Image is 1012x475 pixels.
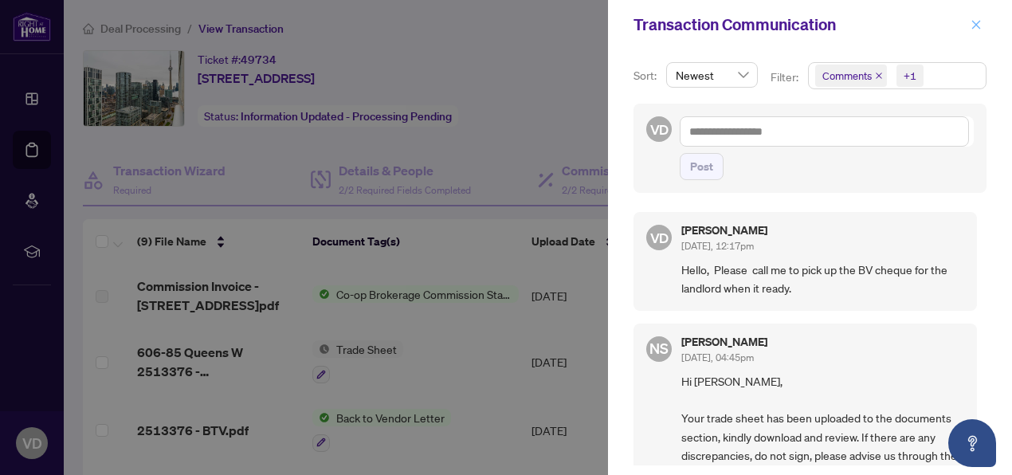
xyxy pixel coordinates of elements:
[676,63,748,87] span: Newest
[681,351,754,363] span: [DATE], 04:45pm
[771,69,801,86] p: Filter:
[649,226,669,248] span: VD
[681,225,767,236] h5: [PERSON_NAME]
[681,336,767,347] h5: [PERSON_NAME]
[971,19,982,30] span: close
[948,419,996,467] button: Open asap
[815,65,887,87] span: Comments
[822,68,872,84] span: Comments
[681,261,964,298] span: Hello, Please call me to pick up the BV cheque for the landlord when it ready.
[633,67,660,84] p: Sort:
[633,13,966,37] div: Transaction Communication
[649,337,669,359] span: NS
[649,119,669,140] span: VD
[680,153,724,180] button: Post
[904,68,916,84] div: +1
[875,72,883,80] span: close
[681,240,754,252] span: [DATE], 12:17pm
